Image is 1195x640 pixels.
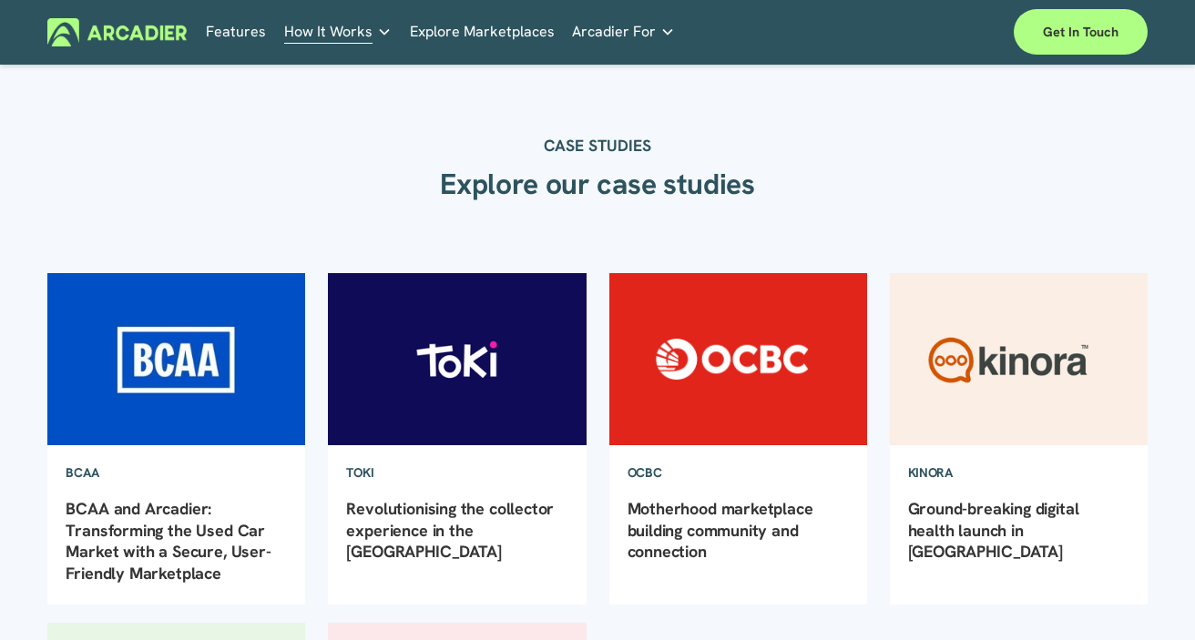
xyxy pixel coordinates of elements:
[544,135,651,156] strong: CASE STUDIES
[284,18,392,46] a: folder dropdown
[47,446,117,499] a: BCAA
[46,272,307,447] img: BCAA and Arcadier: Transforming the Used Car Market with a Secure, User-Friendly Marketplace
[628,498,813,562] a: Motherhood marketplace building community and connection
[888,272,1149,447] img: Ground-breaking digital health launch in Australia
[440,165,754,203] strong: Explore our case studies
[908,498,1079,562] a: Ground-breaking digital health launch in [GEOGRAPHIC_DATA]
[609,446,680,499] a: OCBC
[66,498,271,583] a: BCAA and Arcadier: Transforming the Used Car Market with a Secure, User-Friendly Marketplace
[284,19,373,45] span: How It Works
[328,446,392,499] a: TOKI
[890,446,971,499] a: Kinora
[572,18,675,46] a: folder dropdown
[608,272,868,447] img: Motherhood marketplace building community and connection
[346,498,554,562] a: Revolutionising the collector experience in the [GEOGRAPHIC_DATA]
[47,18,187,46] img: Arcadier
[572,19,656,45] span: Arcadier For
[327,272,587,447] img: Revolutionising the collector experience in the Philippines
[206,18,266,46] a: Features
[410,18,555,46] a: Explore Marketplaces
[1014,9,1148,55] a: Get in touch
